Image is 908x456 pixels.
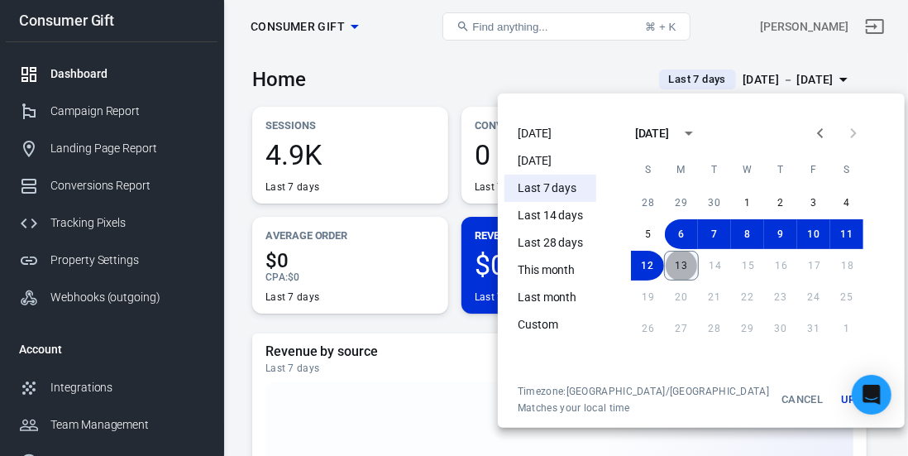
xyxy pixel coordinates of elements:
[733,153,762,186] span: Wednesday
[675,119,703,147] button: calendar view is open, switch to year view
[698,219,731,249] button: 7
[504,257,596,284] li: This month
[852,375,891,415] div: Open Intercom Messenger
[504,229,596,257] li: Last 28 days
[504,311,596,338] li: Custom
[797,219,830,249] button: 10
[764,219,797,249] button: 9
[664,251,699,281] button: 13
[764,188,797,218] button: 2
[799,153,829,186] span: Friday
[731,188,764,218] button: 1
[835,385,888,415] button: Update
[504,120,596,147] li: [DATE]
[518,401,769,415] span: Matches your local time
[797,188,830,218] button: 3
[504,175,596,202] li: Last 7 days
[698,188,731,218] button: 30
[731,219,764,249] button: 8
[776,385,829,415] button: Cancel
[830,188,863,218] button: 4
[830,219,863,249] button: 11
[504,147,596,175] li: [DATE]
[832,153,862,186] span: Saturday
[632,188,665,218] button: 28
[632,219,665,249] button: 5
[504,284,596,311] li: Last month
[518,385,769,398] div: Timezone: [GEOGRAPHIC_DATA]/[GEOGRAPHIC_DATA]
[635,125,670,142] div: [DATE]
[665,219,698,249] button: 6
[766,153,796,186] span: Thursday
[631,251,664,281] button: 12
[804,117,837,150] button: Previous month
[633,153,663,186] span: Sunday
[665,188,698,218] button: 29
[504,202,596,229] li: Last 14 days
[667,153,696,186] span: Monday
[700,153,729,186] span: Tuesday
